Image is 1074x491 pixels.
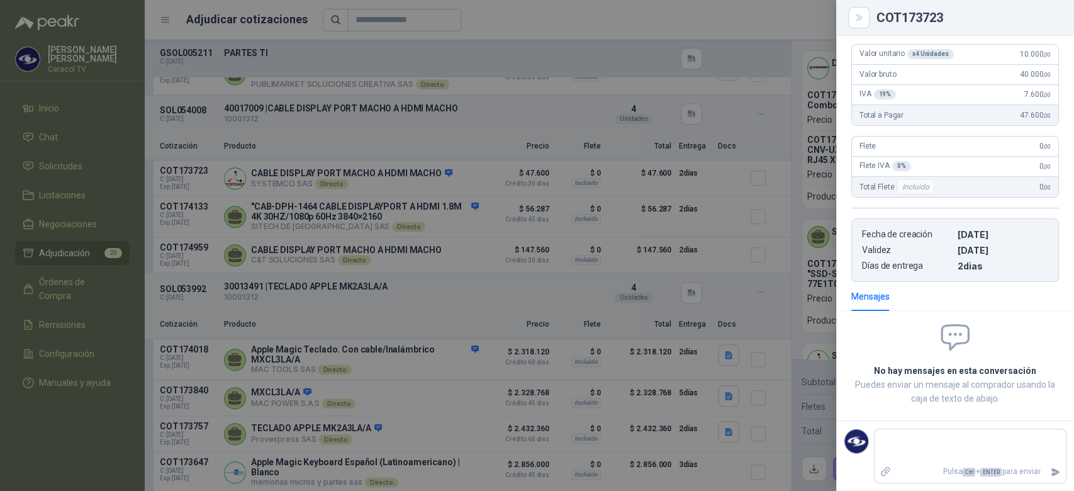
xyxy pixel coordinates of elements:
[1043,184,1051,191] span: ,00
[958,245,1048,256] p: [DATE]
[859,89,896,99] span: IVA
[1043,51,1051,58] span: ,00
[1043,163,1051,170] span: ,00
[876,11,1059,24] div: COT173723
[1043,143,1051,150] span: ,00
[874,89,897,99] div: 19 %
[1020,111,1051,120] span: 47.600
[1043,112,1051,119] span: ,00
[859,49,954,59] span: Valor unitario
[1045,461,1066,483] button: Enviar
[1039,183,1051,191] span: 0
[851,364,1059,378] h2: No hay mensajes en esta conversación
[859,161,911,171] span: Flete IVA
[1020,50,1051,59] span: 10.000
[859,179,937,195] span: Total Flete
[1043,91,1051,98] span: ,00
[896,461,1046,483] p: Pulsa + para enviar
[1020,70,1051,79] span: 40.000
[859,142,876,150] span: Flete
[875,461,896,483] label: Adjuntar archivos
[980,468,1002,477] span: ENTER
[1039,162,1051,171] span: 0
[859,111,903,120] span: Total a Pagar
[851,290,890,303] div: Mensajes
[907,49,954,59] div: x 4 Unidades
[897,179,934,195] div: Incluido
[851,10,866,25] button: Close
[1024,90,1051,99] span: 7.600
[844,429,868,453] img: Company Logo
[859,70,896,79] span: Valor bruto
[958,229,1048,240] p: [DATE]
[851,378,1059,405] p: Puedes enviar un mensaje al comprador usando la caja de texto de abajo.
[862,229,953,240] p: Fecha de creación
[962,468,975,477] span: Ctrl
[862,245,953,256] p: Validez
[862,261,953,271] p: Días de entrega
[1043,71,1051,78] span: ,00
[892,161,911,171] div: 0 %
[958,261,1048,271] p: 2 dias
[1039,142,1051,150] span: 0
